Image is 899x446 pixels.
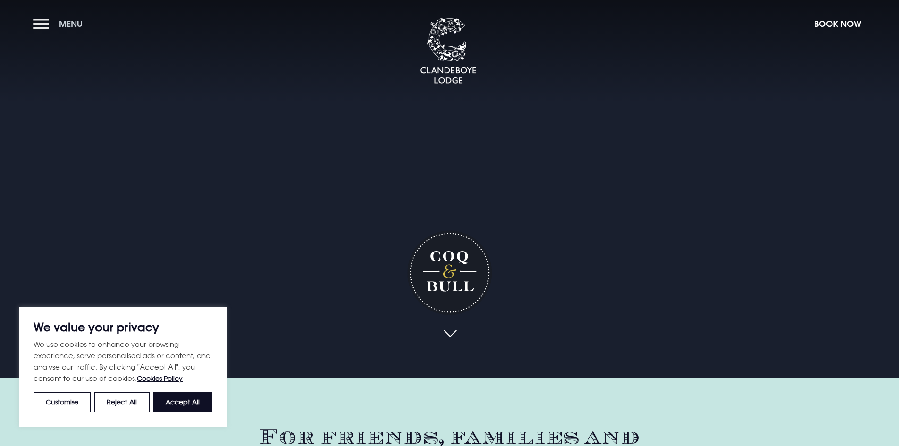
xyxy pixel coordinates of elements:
[809,14,866,34] button: Book Now
[407,230,492,315] h1: Coq & Bull
[34,338,212,384] p: We use cookies to enhance your browsing experience, serve personalised ads or content, and analys...
[137,374,183,382] a: Cookies Policy
[34,321,212,333] p: We value your privacy
[153,392,212,412] button: Accept All
[19,307,227,427] div: We value your privacy
[59,18,83,29] span: Menu
[34,392,91,412] button: Customise
[94,392,149,412] button: Reject All
[33,14,87,34] button: Menu
[420,18,477,84] img: Clandeboye Lodge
